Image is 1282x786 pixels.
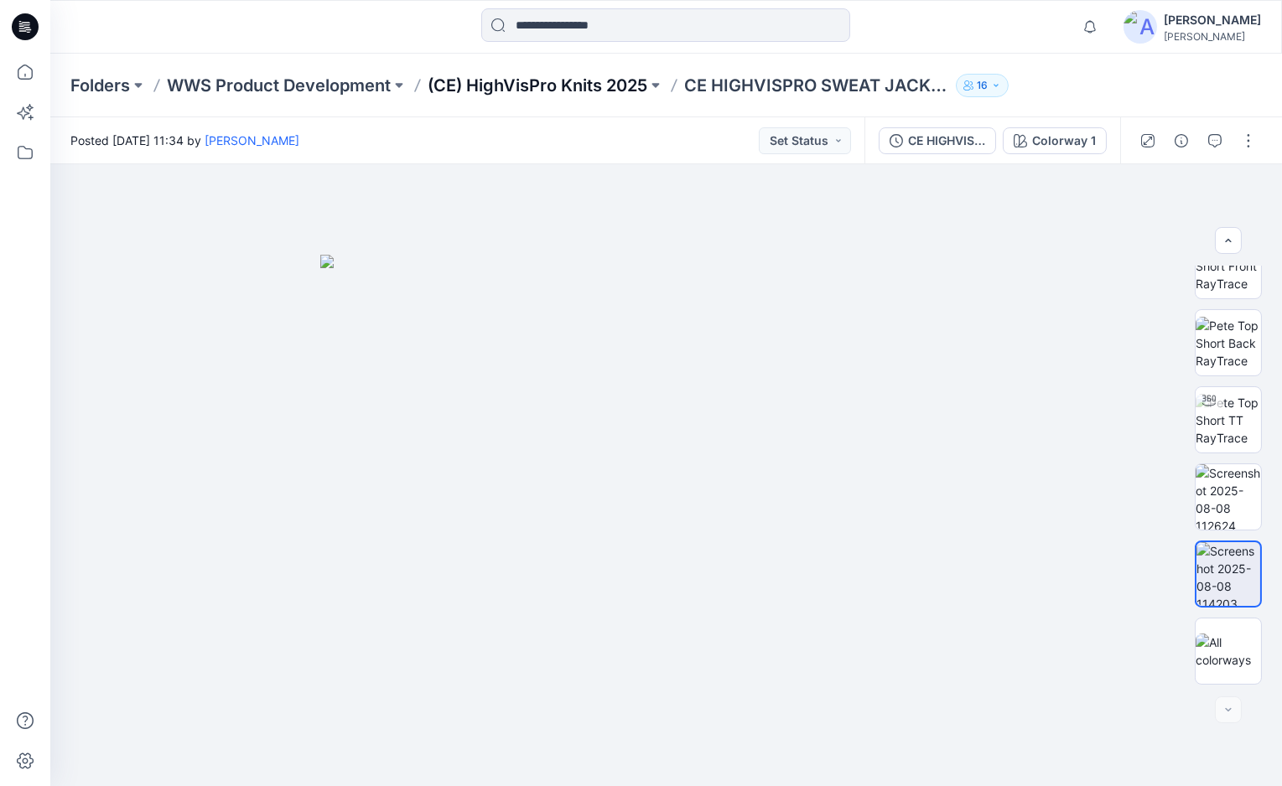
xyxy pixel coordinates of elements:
a: WWS Product Development [167,74,391,97]
img: Pete Top Short Front RayTrace [1196,240,1261,292]
a: [PERSON_NAME] [205,133,299,147]
img: Pete Top Short Back RayTrace [1196,317,1261,370]
span: Posted [DATE] 11:34 by [70,132,299,149]
img: Screenshot 2025-08-08 112624 [1196,464,1261,530]
div: [PERSON_NAME] [1164,10,1261,30]
button: CE HIGHVISPRO SWEATER JACKET [879,127,996,154]
p: CE HIGHVISPRO SWEAT JACKET [684,74,949,97]
div: CE HIGHVISPRO SWEATER JACKET [908,132,985,150]
img: avatar [1124,10,1157,44]
img: All colorways [1196,633,1261,669]
a: (CE) HighVisPro Knits 2025 [428,74,647,97]
button: Details [1168,127,1195,154]
img: Pete Top Short TT RayTrace [1196,394,1261,447]
button: 16 [956,74,1009,97]
button: Colorway 1 [1003,127,1107,154]
img: eyJhbGciOiJIUzI1NiIsImtpZCI6IjAiLCJzbHQiOiJzZXMiLCJ0eXAiOiJKV1QifQ.eyJkYXRhIjp7InR5cGUiOiJzdG9yYW... [320,255,1012,786]
div: [PERSON_NAME] [1164,30,1261,43]
p: 16 [977,76,988,95]
a: Folders [70,74,130,97]
div: Colorway 1 [1032,132,1096,150]
img: Screenshot 2025-08-08 114203 [1196,542,1260,606]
